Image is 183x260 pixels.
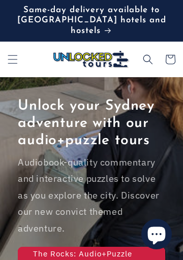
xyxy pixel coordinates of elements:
[17,6,166,35] span: Same-day delivery available to [GEOGRAPHIC_DATA] hotels and hostels
[137,48,159,71] summary: Search
[18,97,165,149] h2: Unlock your Sydney adventure with our audio+puzzle tours
[2,48,24,71] summary: Menu
[18,154,165,237] p: Audiobook-quality commentary and interactive puzzles to solve as you explore the city. Discover o...
[138,219,175,252] inbox-online-store-chat: Shopify online store chat
[53,51,130,69] img: Unlocked Tours
[50,47,134,72] a: Unlocked Tours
